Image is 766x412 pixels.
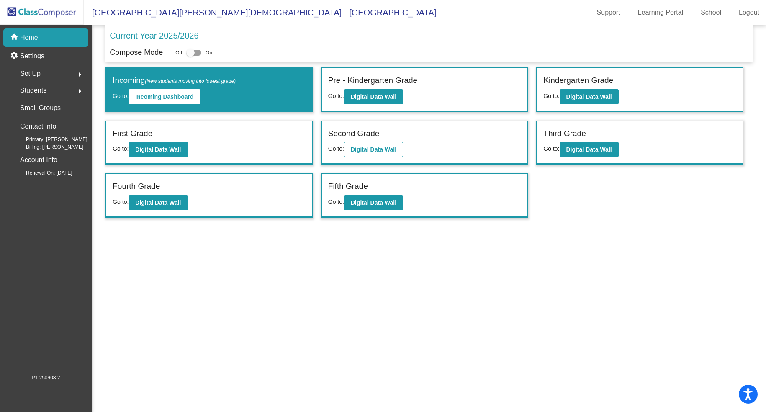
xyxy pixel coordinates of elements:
p: Settings [20,51,44,61]
label: Pre - Kindergarten Grade [328,75,417,87]
span: On [206,49,212,57]
span: [GEOGRAPHIC_DATA][PERSON_NAME][DEMOGRAPHIC_DATA] - [GEOGRAPHIC_DATA] [84,6,436,19]
span: Students [20,85,46,96]
span: Billing: [PERSON_NAME] [13,143,83,151]
button: Digital Data Wall [560,89,619,104]
label: Third Grade [543,128,586,140]
b: Digital Data Wall [351,93,396,100]
label: Incoming [113,75,236,87]
mat-icon: settings [10,51,20,61]
button: Digital Data Wall [129,195,188,210]
label: Fourth Grade [113,180,160,193]
p: Current Year 2025/2026 [110,29,198,42]
b: Incoming Dashboard [135,93,193,100]
a: Logout [732,6,766,19]
span: Go to: [113,93,129,99]
button: Digital Data Wall [129,142,188,157]
mat-icon: arrow_right [75,86,85,96]
b: Digital Data Wall [351,199,396,206]
a: School [694,6,728,19]
button: Incoming Dashboard [129,89,200,104]
p: Home [20,33,38,43]
button: Digital Data Wall [560,142,619,157]
mat-icon: arrow_right [75,70,85,80]
span: Go to: [328,93,344,99]
p: Small Groups [20,102,61,114]
button: Digital Data Wall [344,195,403,210]
label: Fifth Grade [328,180,368,193]
button: Digital Data Wall [344,89,403,104]
span: Off [175,49,182,57]
button: Digital Data Wall [344,142,403,157]
b: Digital Data Wall [135,146,181,153]
span: Go to: [543,145,559,152]
label: First Grade [113,128,152,140]
span: Primary: [PERSON_NAME] [13,136,87,143]
span: Go to: [543,93,559,99]
b: Digital Data Wall [135,199,181,206]
span: (New students moving into lowest grade) [145,78,236,84]
mat-icon: home [10,33,20,43]
span: Go to: [113,145,129,152]
label: Kindergarten Grade [543,75,613,87]
span: Go to: [328,198,344,205]
b: Digital Data Wall [566,93,612,100]
span: Set Up [20,68,41,80]
span: Go to: [113,198,129,205]
a: Support [590,6,627,19]
span: Renewal On: [DATE] [13,169,72,177]
label: Second Grade [328,128,380,140]
b: Digital Data Wall [566,146,612,153]
p: Contact Info [20,121,56,132]
a: Learning Portal [631,6,690,19]
p: Compose Mode [110,47,163,58]
p: Account Info [20,154,57,166]
b: Digital Data Wall [351,146,396,153]
span: Go to: [328,145,344,152]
